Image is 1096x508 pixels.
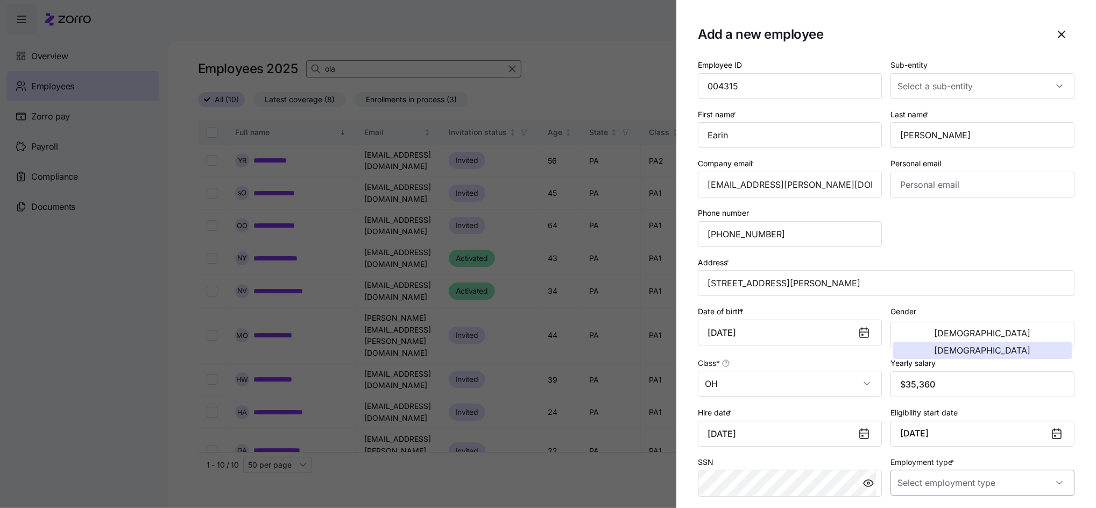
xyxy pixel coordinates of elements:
input: Select employment type [890,470,1074,496]
label: Eligibility start date [890,407,958,419]
label: Sub-entity [890,59,928,71]
input: Company email [698,172,882,197]
input: First name [698,122,882,148]
input: Address [698,270,1074,296]
span: Class * [698,358,719,369]
input: Class [698,371,882,397]
label: Employment type [890,456,956,468]
input: Personal email [890,172,1074,197]
label: Hire date [698,407,734,419]
label: Date of birth [698,306,746,317]
label: Employee ID [698,59,742,71]
span: [DEMOGRAPHIC_DATA] [935,346,1031,355]
label: SSN [698,456,713,468]
input: MM/DD/YYYY [698,421,882,447]
label: Gender [890,306,916,317]
h1: Add a new employee [698,26,1040,43]
label: Last name [890,109,931,121]
label: Personal email [890,158,941,170]
input: Phone number [698,221,882,247]
input: Yearly salary [890,371,1074,397]
label: Phone number [698,207,749,219]
input: Employee ID [698,73,882,99]
button: [DATE] [890,421,1074,447]
input: Last name [890,122,1074,148]
label: Address [698,257,731,269]
input: Select a sub-entity [890,73,1074,99]
label: First name [698,109,738,121]
label: Yearly salary [890,357,936,369]
input: MM/DD/YYYY [698,320,882,345]
label: Company email [698,158,756,170]
span: [DEMOGRAPHIC_DATA] [935,329,1031,337]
